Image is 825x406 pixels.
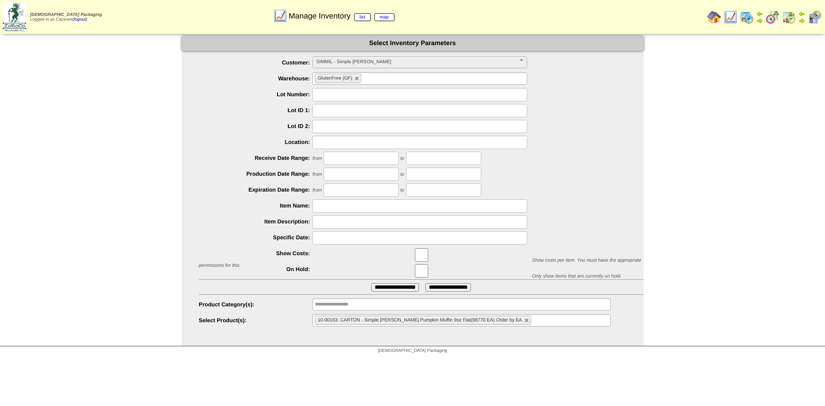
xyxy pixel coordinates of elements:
[3,3,26,31] img: zoroco-logo-small.webp
[199,317,313,324] label: Select Product(s):
[199,139,313,145] label: Location:
[199,91,313,98] label: Lot Number:
[766,10,779,24] img: calendarblend.gif
[532,274,621,279] span: Only show items that are currently on hold.
[756,10,763,17] img: arrowleft.gif
[199,301,313,308] label: Product Category(s):
[199,250,313,256] label: Show Costs:
[318,76,352,81] span: GlutenFree (GF)
[798,17,805,24] img: arrowright.gif
[400,172,404,177] span: to
[808,10,822,24] img: calendarcustomer.gif
[798,10,805,17] img: arrowleft.gif
[199,218,313,225] label: Item Description:
[73,17,87,22] a: (logout)
[312,188,322,193] span: from
[756,17,763,24] img: arrowright.gif
[316,57,516,67] span: SIMMIL - Simple [PERSON_NAME]
[30,12,102,22] span: Logged in as Caceves
[199,123,313,129] label: Lot ID 2:
[707,10,721,24] img: home.gif
[199,107,313,113] label: Lot ID 1:
[199,186,313,193] label: Expiration Date Range:
[378,348,447,353] span: [DEMOGRAPHIC_DATA] Packaging
[740,10,754,24] img: calendarprod.gif
[724,10,737,24] img: line_graph.gif
[199,59,313,66] label: Customer:
[199,155,313,161] label: Receive Date Range:
[199,258,642,268] span: Show costs per item. You must have the appropriate permissions for this.
[354,13,371,21] a: list
[30,12,102,17] span: [DEMOGRAPHIC_DATA] Packaging
[312,172,322,177] span: from
[199,171,313,177] label: Production Date Range:
[318,317,522,323] span: 10-00163: CARTON - Simple [PERSON_NAME] Pumpkin Muffin 9oz Flat(98770 EA) Order by EA
[782,10,796,24] img: calendarinout.gif
[199,202,313,209] label: Item Name:
[273,9,287,23] img: line_graph.gif
[400,156,404,161] span: to
[199,75,313,82] label: Warehouse:
[199,266,313,272] label: On Hold:
[289,12,394,21] span: Manage Inventory
[400,188,404,193] span: to
[374,13,394,21] a: map
[312,156,322,161] span: from
[199,234,313,241] label: Specific Date:
[182,36,644,51] div: Select Inventory Parameters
